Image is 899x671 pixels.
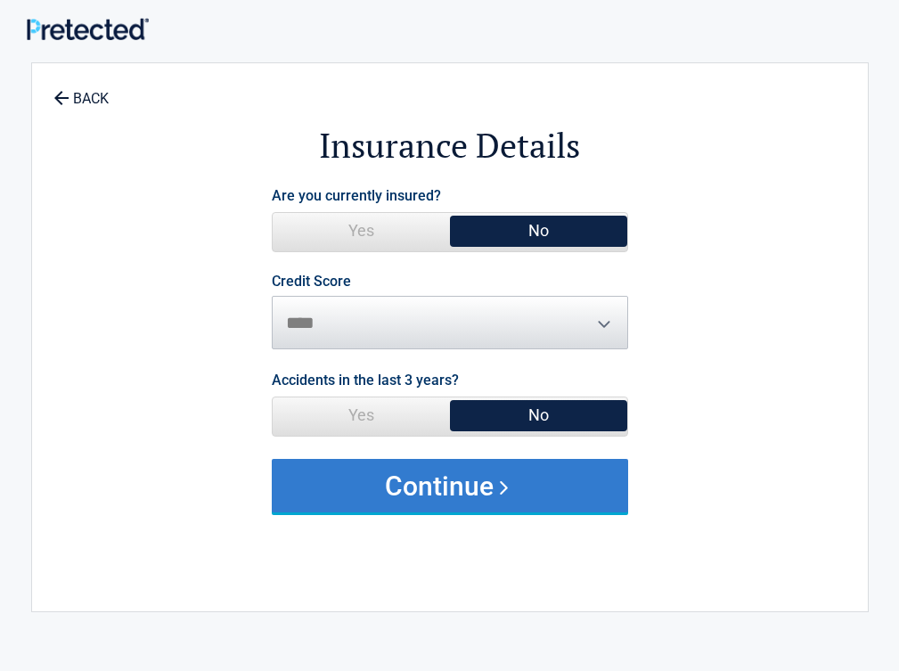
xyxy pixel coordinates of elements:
a: BACK [50,75,112,106]
label: Accidents in the last 3 years? [272,368,459,392]
label: Credit Score [272,274,351,289]
span: No [450,213,627,249]
span: Yes [273,397,450,433]
span: No [450,397,627,433]
label: Are you currently insured? [272,184,441,208]
img: Main Logo [27,18,149,40]
span: Yes [273,213,450,249]
button: Continue [272,459,628,512]
h2: Insurance Details [130,123,770,168]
